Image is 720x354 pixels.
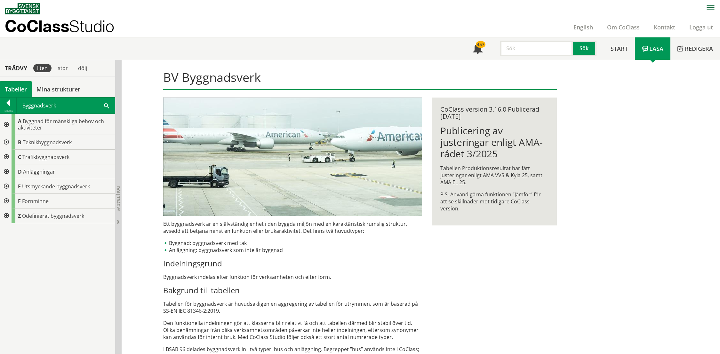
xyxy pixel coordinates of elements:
[635,37,670,60] a: Läsa
[22,212,84,219] span: Odefinierat byggnadsverk
[604,37,635,60] a: Start
[163,70,556,90] h1: BV Byggnadsverk
[104,102,109,109] span: Sök i tabellen
[573,41,596,56] button: Sök
[670,37,720,60] a: Redigera
[466,37,490,60] a: 457
[163,286,422,295] h3: Bakgrund till tabellen
[500,41,573,56] input: Sök
[647,23,682,31] a: Kontakt
[18,212,21,219] span: Z
[5,17,128,37] a: CoClassStudio
[18,183,21,190] span: E
[600,23,647,31] a: Om CoClass
[163,98,422,216] img: flygplatsbana.jpg
[163,240,422,247] li: Byggnad: byggnadsverk med tak
[649,45,663,52] span: Läsa
[69,17,114,35] span: Studio
[33,64,52,72] div: liten
[473,44,483,54] span: Notifikationer
[32,81,85,97] a: Mina strukturer
[23,139,72,146] span: Teknikbyggnadsverk
[74,64,91,72] div: dölj
[5,22,114,30] p: CoClass
[476,41,485,48] div: 457
[18,118,104,131] span: Byggnad för mänskliga behov och aktiviteter
[163,247,422,254] li: Anläggning: byggnadsverk som inte är byggnad
[17,98,115,114] div: Byggnadsverk
[163,319,422,341] p: Den funktionella indelningen gör att klasserna blir relativt få och att tabellen därmed blir stab...
[54,64,72,72] div: stor
[0,108,16,114] div: Tillbaka
[18,118,21,125] span: A
[18,153,21,161] span: C
[22,153,69,161] span: Trafikbyggnadsverk
[163,300,422,314] p: Tabellen för byggnadsverk är huvudsakligen en aggregering av tabellen för utrymmen, som är basera...
[440,125,548,160] h1: Publicering av justeringar enligt AMA-rådet 3/2025
[440,165,548,186] p: Tabellen Produktionsresultat har fått justeringar enligt AMA VVS & Kyla 25, samt AMA EL 25.
[5,3,40,14] img: Svensk Byggtjänst
[611,45,628,52] span: Start
[22,198,49,205] span: Fornminne
[18,168,22,175] span: D
[22,183,90,190] span: Utsmyckande byggnadsverk
[440,191,548,212] p: P.S. Använd gärna funktionen ”Jämför” för att se skillnader mot tidigare CoClass version.
[682,23,720,31] a: Logga ut
[440,106,548,120] div: CoClass version 3.16.0 Publicerad [DATE]
[18,139,21,146] span: B
[116,186,121,211] span: Dölj trädvy
[23,168,55,175] span: Anläggningar
[566,23,600,31] a: English
[685,45,713,52] span: Redigera
[18,198,21,205] span: F
[163,259,422,268] h3: Indelningsgrund
[1,65,31,72] div: Trädvy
